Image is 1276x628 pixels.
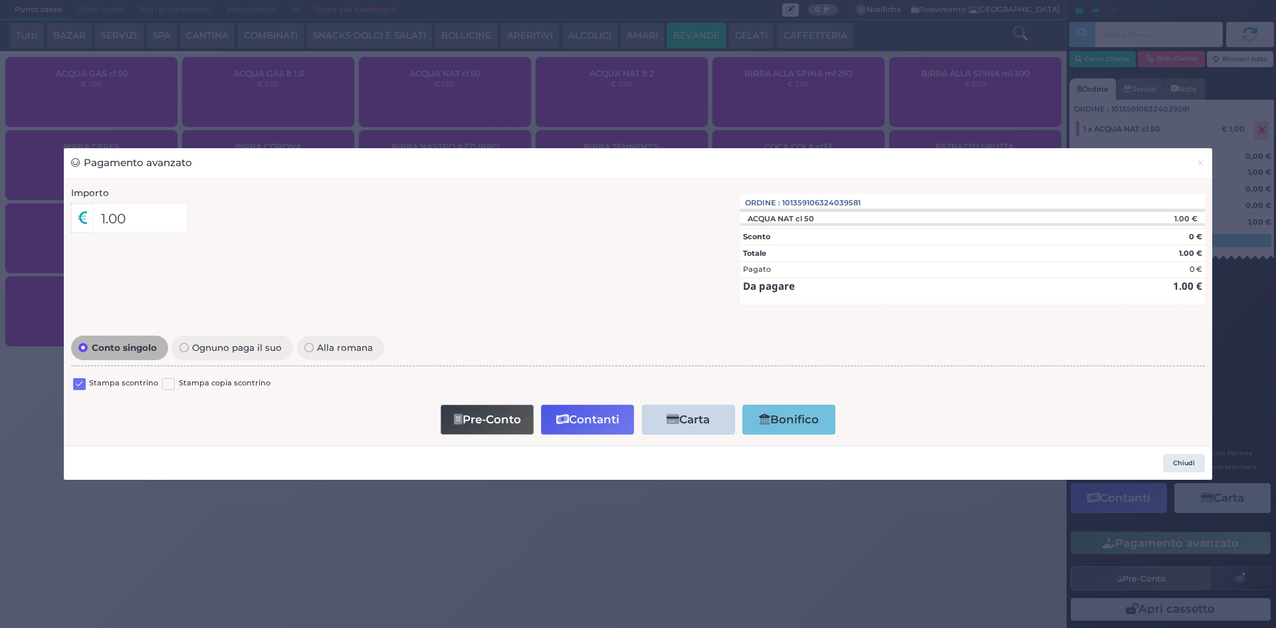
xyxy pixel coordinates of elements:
[1189,148,1212,178] button: Chiudi
[743,264,771,275] div: Pagato
[88,343,160,352] span: Conto singolo
[71,186,109,199] label: Importo
[1089,214,1205,223] div: 1.00 €
[745,197,780,209] span: Ordine :
[441,405,534,435] button: Pre-Conto
[89,377,158,390] label: Stampa scontrino
[1196,156,1205,170] span: ×
[179,377,270,390] label: Stampa copia scontrino
[743,249,766,258] strong: Totale
[742,405,835,435] button: Bonifico
[743,232,770,241] strong: Sconto
[782,197,861,209] span: 101359106324039581
[642,405,735,435] button: Carta
[314,343,377,352] span: Alla romana
[740,214,821,223] div: ACQUA NAT cl 50
[1173,279,1202,292] strong: 1.00 €
[1189,232,1202,241] strong: 0 €
[189,343,286,352] span: Ognuno paga il suo
[743,279,795,292] strong: Da pagare
[1190,264,1202,275] div: 0 €
[541,405,634,435] button: Contanti
[71,156,192,171] h3: Pagamento avanzato
[92,203,187,233] input: Es. 30.99
[1179,249,1202,258] strong: 1.00 €
[1163,454,1205,472] button: Chiudi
